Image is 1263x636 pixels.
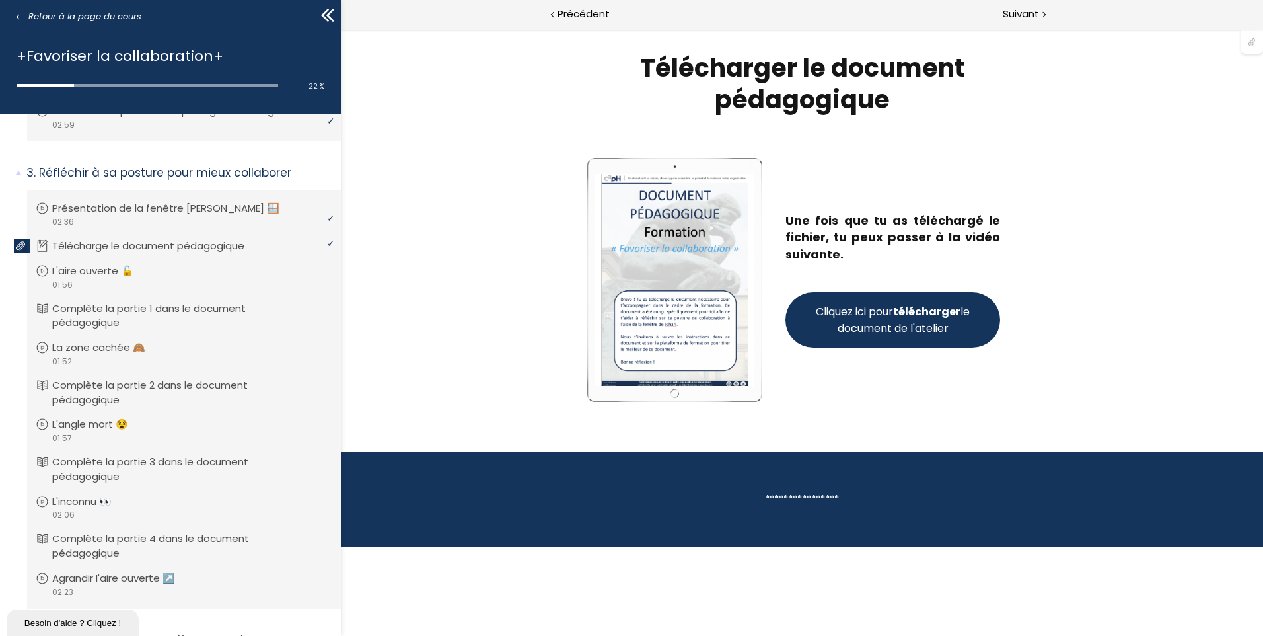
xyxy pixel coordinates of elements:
span: Retour à la page du cours [28,9,141,24]
strong: télécharger [552,275,620,290]
h1: +Favoriser la collaboration+ [17,44,318,67]
p: Télécharge le document pédagogique [52,239,264,253]
p: Réfléchir à sa posture pour mieux collaborer [26,165,331,181]
span: Cliquez ici pour le document de l'atelier [472,274,631,307]
h1: Télécharger le document pédagogique [246,23,676,86]
span: 01:56 [52,279,73,291]
span: Suivant [1003,6,1039,22]
span: 02:36 [52,216,74,228]
a: Retour à la page du cours [17,9,141,24]
iframe: chat widget [7,607,141,636]
span: 02:59 [52,119,75,131]
span: 22 % [308,81,324,91]
span: Précédent [558,6,610,22]
p: Présentation de la fenêtre [PERSON_NAME] 🪟 [52,201,299,216]
p: L'aire ouverte 🔓 [52,264,153,278]
span: 3. [26,165,36,181]
button: Cliquez ici pourtéléchargerle document de l'atelier [445,263,659,319]
p: Une fois que tu as téléchargé le fichier, tu peux passer à la vidéo suivante. [445,183,659,233]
